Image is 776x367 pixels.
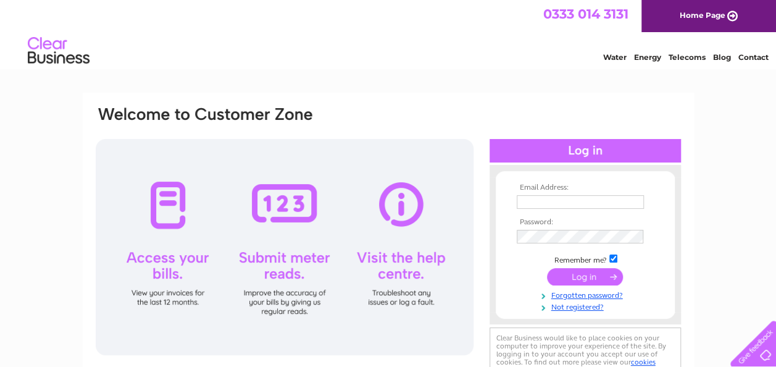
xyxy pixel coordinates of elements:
[634,53,661,62] a: Energy
[543,6,628,22] a: 0333 014 3131
[669,53,706,62] a: Telecoms
[27,32,90,70] img: logo.png
[603,53,627,62] a: Water
[547,268,623,285] input: Submit
[514,183,657,192] th: Email Address:
[713,53,731,62] a: Blog
[517,289,657,300] a: Forgotten password?
[97,7,680,60] div: Clear Business is a trading name of Verastar Limited (registered in [GEOGRAPHIC_DATA] No. 3667643...
[514,253,657,265] td: Remember me?
[738,53,769,62] a: Contact
[514,218,657,227] th: Password:
[517,300,657,312] a: Not registered?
